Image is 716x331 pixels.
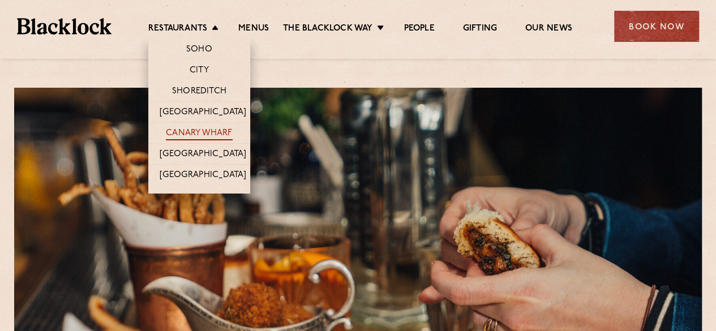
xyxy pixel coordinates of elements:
a: Canary Wharf [166,128,232,140]
a: Restaurants [148,23,207,36]
a: Our News [525,23,572,36]
a: [GEOGRAPHIC_DATA] [160,149,246,161]
a: People [404,23,434,36]
img: BL_Textured_Logo-footer-cropped.svg [17,18,112,34]
a: Shoreditch [172,86,226,98]
a: [GEOGRAPHIC_DATA] [160,170,246,182]
a: Soho [186,44,212,57]
a: Gifting [463,23,497,36]
div: Book Now [614,11,699,42]
a: Menus [238,23,269,36]
a: The Blacklock Way [283,23,372,36]
a: [GEOGRAPHIC_DATA] [160,107,246,119]
a: City [190,65,209,78]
